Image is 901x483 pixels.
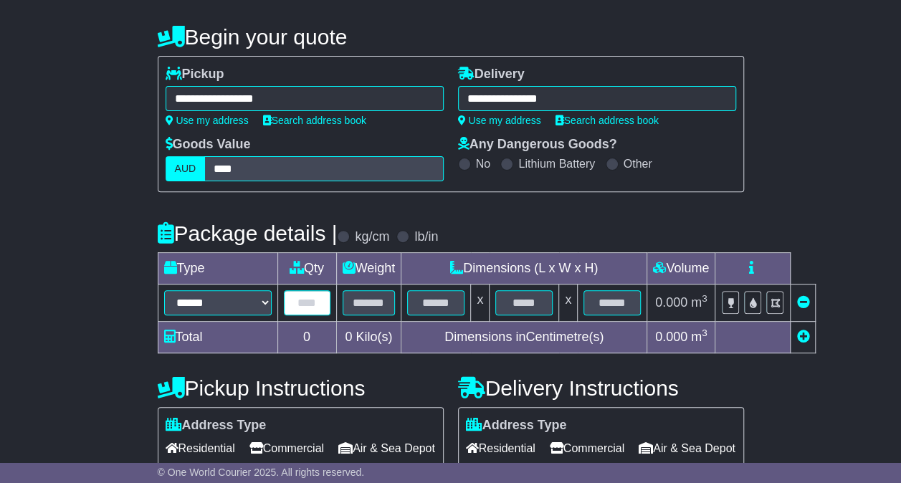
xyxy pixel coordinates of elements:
[466,418,567,434] label: Address Type
[476,157,490,171] label: No
[158,221,338,245] h4: Package details |
[277,253,336,284] td: Qty
[166,67,224,82] label: Pickup
[166,418,267,434] label: Address Type
[556,115,659,126] a: Search address book
[158,322,277,353] td: Total
[796,330,809,344] a: Add new item
[458,115,541,126] a: Use my address
[158,253,277,284] td: Type
[647,253,715,284] td: Volume
[458,137,617,153] label: Any Dangerous Goods?
[277,322,336,353] td: 0
[345,330,352,344] span: 0
[471,284,490,322] td: x
[263,115,366,126] a: Search address book
[624,157,652,171] label: Other
[458,376,744,400] h4: Delivery Instructions
[458,67,525,82] label: Delivery
[401,253,647,284] td: Dimensions (L x W x H)
[702,327,707,338] sup: 3
[158,376,444,400] h4: Pickup Instructions
[158,25,744,49] h4: Begin your quote
[550,437,624,459] span: Commercial
[655,295,687,310] span: 0.000
[796,295,809,310] a: Remove this item
[702,293,707,304] sup: 3
[355,229,389,245] label: kg/cm
[166,115,249,126] a: Use my address
[166,137,251,153] label: Goods Value
[336,322,401,353] td: Kilo(s)
[336,253,401,284] td: Weight
[166,156,206,181] label: AUD
[691,330,707,344] span: m
[338,437,435,459] span: Air & Sea Depot
[691,295,707,310] span: m
[414,229,438,245] label: lb/in
[158,467,365,478] span: © One World Courier 2025. All rights reserved.
[655,330,687,344] span: 0.000
[401,322,647,353] td: Dimensions in Centimetre(s)
[518,157,595,171] label: Lithium Battery
[166,437,235,459] span: Residential
[249,437,324,459] span: Commercial
[466,437,535,459] span: Residential
[559,284,578,322] td: x
[639,437,735,459] span: Air & Sea Depot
